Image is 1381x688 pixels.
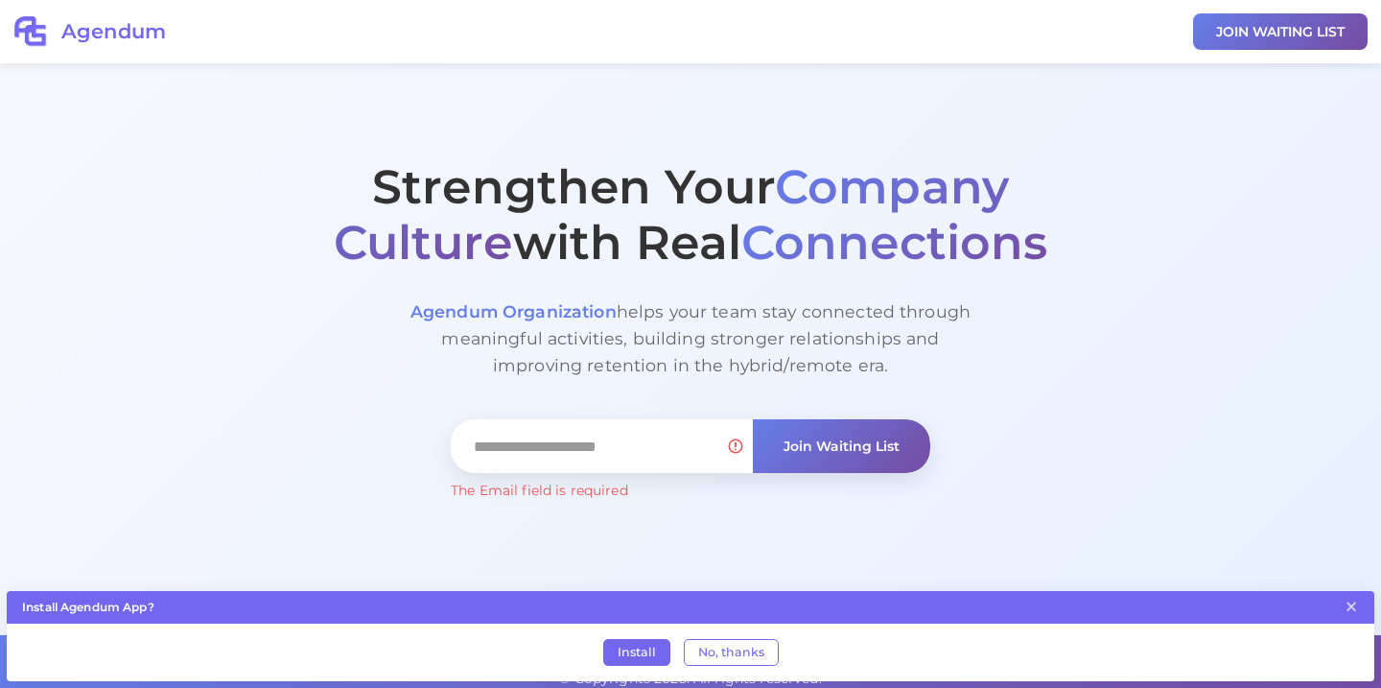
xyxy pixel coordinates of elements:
span: Join Waiting List [784,439,900,453]
button: Close [1344,593,1359,620]
span: Connections [741,214,1048,271]
button: Join Waiting List [753,419,930,473]
h1: Strengthen Your with Real [244,159,1137,273]
button: No, thanks [684,639,779,666]
small: The Email field is required [451,481,930,500]
strong: Install Agendum App? [22,599,154,615]
button: Install [603,639,670,666]
h2: Agendum [61,19,166,43]
button: JOIN WAITING LIST [1193,13,1368,50]
a: Agendum [13,15,166,49]
span: Agendum Organization [410,301,617,321]
p: helps your team stay connected through meaningful activities, building stronger relationships and... [403,298,978,379]
span: Company Culture [334,158,1009,272]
